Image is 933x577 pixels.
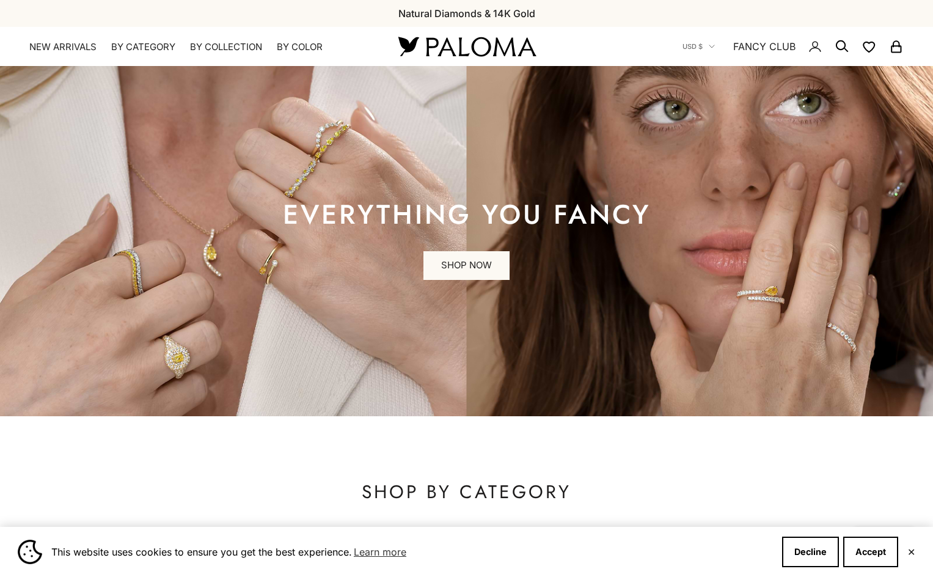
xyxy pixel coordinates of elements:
summary: By Category [111,41,175,53]
button: Accept [843,537,898,567]
nav: Primary navigation [29,41,369,53]
a: NEW ARRIVALS [29,41,97,53]
button: USD $ [682,41,715,52]
p: Natural Diamonds & 14K Gold [398,6,535,21]
button: Decline [782,537,839,567]
span: USD $ [682,41,703,52]
summary: By Collection [190,41,262,53]
a: FANCY CLUB [733,39,796,54]
a: Learn more [352,543,408,561]
summary: By Color [277,41,323,53]
p: SHOP BY CATEGORY [74,480,858,504]
p: EVERYTHING YOU FANCY [283,202,651,227]
nav: Secondary navigation [682,27,904,66]
span: This website uses cookies to ensure you get the best experience. [51,543,772,561]
button: Close [907,548,915,556]
a: SHOP NOW [423,251,510,281]
img: Cookie banner [18,540,42,564]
